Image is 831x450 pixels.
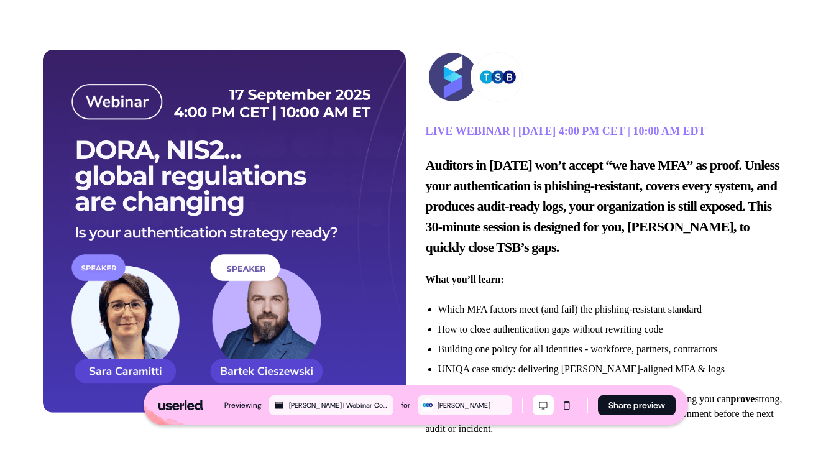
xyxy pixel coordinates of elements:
button: Mobile mode [556,395,577,415]
button: Desktop mode [533,395,554,415]
div: Previewing [224,399,262,411]
div: [PERSON_NAME] | Webinar Compliance [289,400,391,411]
strong: What you’ll learn: [426,274,504,285]
strong: LIVE WEBINAR | [DATE] 4:00 PM CET | 10:00 AM EDT [426,125,706,137]
p: How to close authentication gaps without rewriting code [438,324,663,334]
div: [PERSON_NAME] [438,400,510,411]
p: Which MFA factors meet (and fail) the phishing-resistant standard [438,304,702,315]
p: Building one policy for all identities - workforce, partners, contractors [438,344,718,354]
button: Share preview [598,395,676,415]
p: UNIQA case study: delivering [PERSON_NAME]-aligned MFA & logs [438,364,725,374]
div: for [401,399,410,411]
strong: prove [731,393,755,404]
span: Auditors in [DATE] won’t accept “we have MFA” as proof. Unless your authentication is phishing-re... [426,157,779,255]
